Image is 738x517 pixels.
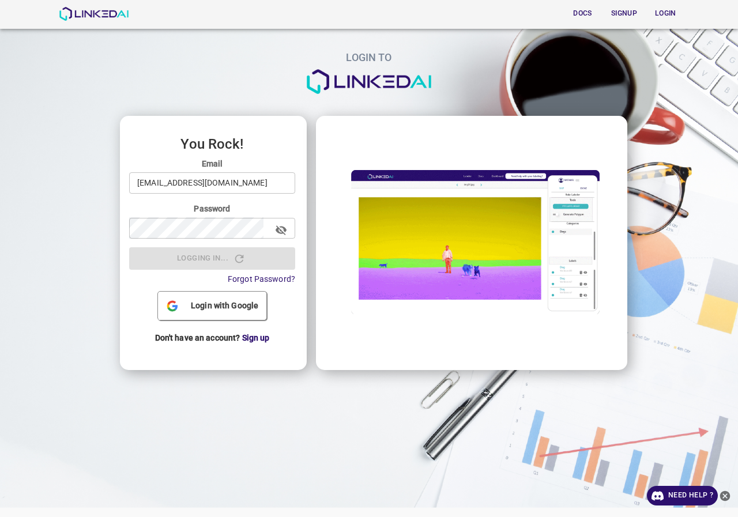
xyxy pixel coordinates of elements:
[129,323,295,353] p: Don't have an account?
[306,69,432,95] img: logo.png
[59,7,129,21] img: LinkedAI
[647,4,684,23] button: Login
[718,486,732,505] button: close-help
[129,203,295,214] label: Password
[647,486,718,505] a: Need Help ?
[603,2,645,25] a: Signup
[645,2,686,25] a: Login
[325,160,616,324] img: login_image.gif
[228,274,295,284] a: Forgot Password?
[242,333,270,342] a: Sign up
[564,4,601,23] button: Docs
[129,158,295,169] label: Email
[562,2,603,25] a: Docs
[186,300,263,312] span: Login with Google
[605,4,642,23] button: Signup
[129,137,295,152] h3: You Rock!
